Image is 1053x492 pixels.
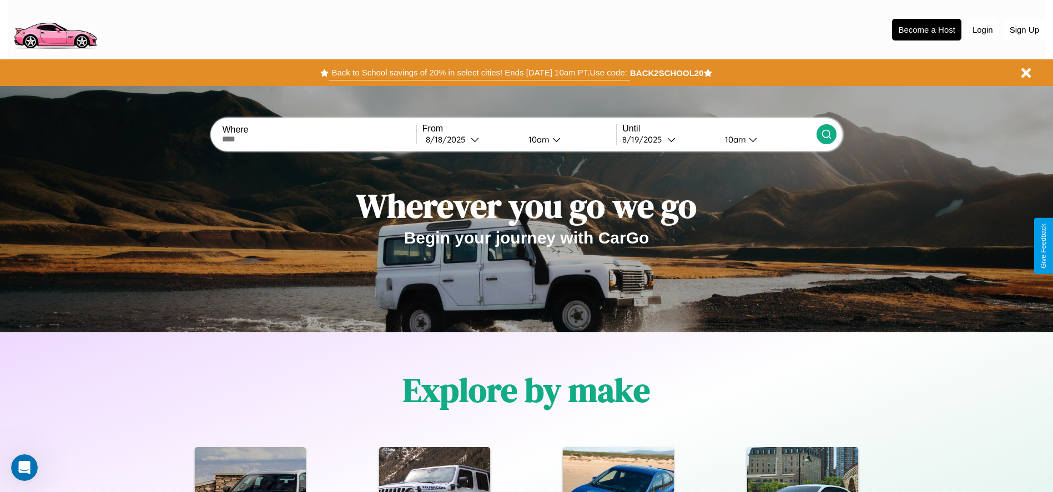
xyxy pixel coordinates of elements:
[1004,19,1045,40] button: Sign Up
[892,19,961,40] button: Become a Host
[523,134,552,145] div: 10am
[967,19,999,40] button: Login
[403,367,650,413] h1: Explore by make
[520,134,617,145] button: 10am
[222,125,416,135] label: Where
[630,68,704,78] b: BACK2SCHOOL20
[716,134,817,145] button: 10am
[426,134,471,145] div: 8 / 18 / 2025
[8,6,102,52] img: logo
[11,454,38,481] iframe: Intercom live chat
[329,65,629,80] button: Back to School savings of 20% in select cities! Ends [DATE] 10am PT.Use code:
[622,124,816,134] label: Until
[422,134,520,145] button: 8/18/2025
[422,124,616,134] label: From
[622,134,667,145] div: 8 / 19 / 2025
[719,134,749,145] div: 10am
[1040,224,1047,268] div: Give Feedback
